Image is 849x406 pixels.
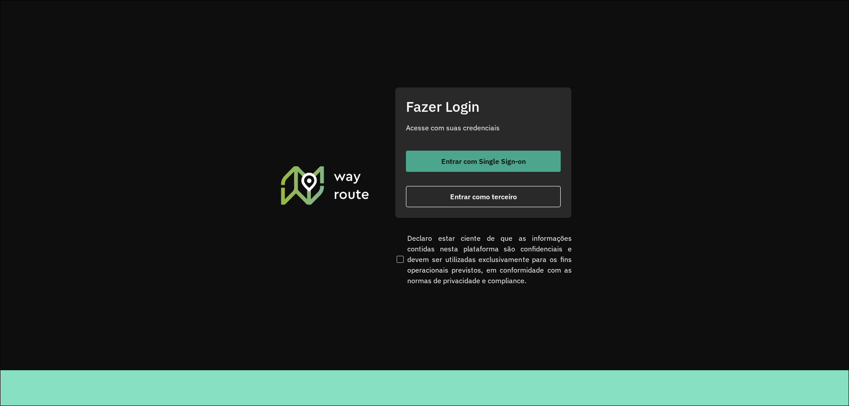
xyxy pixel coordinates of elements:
[441,158,526,165] span: Entrar com Single Sign-on
[406,122,561,133] p: Acesse com suas credenciais
[395,233,572,286] label: Declaro estar ciente de que as informações contidas nesta plataforma são confidenciais e devem se...
[279,165,371,205] img: Roteirizador AmbevTech
[406,186,561,207] button: button
[406,98,561,115] h2: Fazer Login
[406,151,561,172] button: button
[450,193,517,200] span: Entrar como terceiro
